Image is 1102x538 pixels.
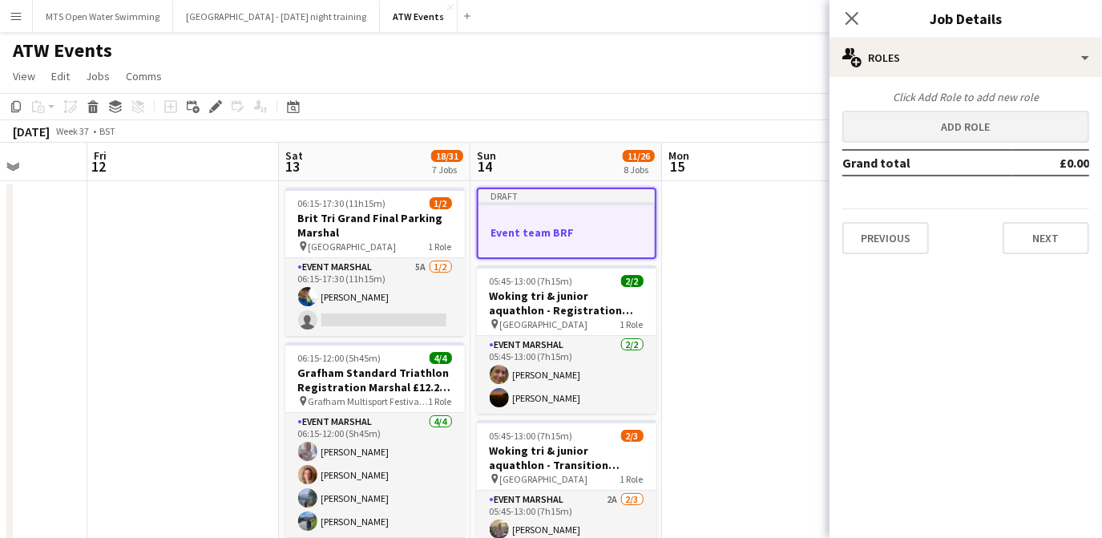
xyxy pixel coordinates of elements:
[842,222,929,254] button: Previous
[309,241,397,253] span: [GEOGRAPHIC_DATA]
[126,69,162,83] span: Comms
[500,318,588,330] span: [GEOGRAPHIC_DATA]
[1013,150,1089,176] td: £0.00
[429,241,452,253] span: 1 Role
[842,90,1089,104] div: Click Add Role to add new role
[478,189,655,202] div: Draft
[668,148,689,163] span: Mon
[620,318,644,330] span: 1 Role
[119,66,168,87] a: Comms
[490,275,573,287] span: 05:45-13:00 (7h15m)
[477,188,656,259] app-job-card: DraftEvent team BRF
[13,123,50,140] div: [DATE]
[51,69,70,83] span: Edit
[283,157,303,176] span: 13
[309,395,429,407] span: Grafham Multisport Festival (Pay includes free ATW race entry)
[91,157,107,176] span: 12
[13,38,112,63] h1: ATW Events
[623,150,655,162] span: 11/26
[624,164,654,176] div: 8 Jobs
[490,430,573,442] span: 05:45-13:00 (7h15m)
[79,66,116,87] a: Jobs
[33,1,173,32] button: MTS Open Water Swimming
[477,265,656,414] app-job-card: 05:45-13:00 (7h15m)2/2Woking tri & junior aquathlon - Registration marshal [GEOGRAPHIC_DATA]1 Rol...
[666,157,689,176] span: 15
[477,289,656,318] h3: Woking tri & junior aquathlon - Registration marshal
[830,8,1102,29] h3: Job Details
[99,125,115,137] div: BST
[13,69,35,83] span: View
[621,275,644,287] span: 2/2
[285,413,465,537] app-card-role: Event Marshal4/406:15-12:00 (5h45m)[PERSON_NAME][PERSON_NAME][PERSON_NAME][PERSON_NAME]
[94,148,107,163] span: Fri
[1003,222,1089,254] button: Next
[285,188,465,336] app-job-card: 06:15-17:30 (11h15m)1/2Brit Tri Grand Final Parking Marshal [GEOGRAPHIC_DATA]1 RoleEvent Marshal5...
[430,197,452,209] span: 1/2
[285,258,465,336] app-card-role: Event Marshal5A1/206:15-17:30 (11h15m)[PERSON_NAME]
[6,66,42,87] a: View
[478,225,655,240] h3: Event team BRF
[285,211,465,240] h3: Brit Tri Grand Final Parking Marshal
[298,197,386,209] span: 06:15-17:30 (11h15m)
[477,148,496,163] span: Sun
[429,395,452,407] span: 1 Role
[380,1,458,32] button: ATW Events
[477,443,656,472] h3: Woking tri & junior aquathlon - Transition marshal
[285,148,303,163] span: Sat
[285,342,465,537] app-job-card: 06:15-12:00 (5h45m)4/4Grafham Standard Triathlon Registration Marshal £12.21 if over 21 per hour ...
[477,336,656,414] app-card-role: Event Marshal2/205:45-13:00 (7h15m)[PERSON_NAME][PERSON_NAME]
[621,430,644,442] span: 2/3
[430,352,452,364] span: 4/4
[45,66,76,87] a: Edit
[86,69,110,83] span: Jobs
[173,1,380,32] button: [GEOGRAPHIC_DATA] - [DATE] night training
[500,473,588,485] span: [GEOGRAPHIC_DATA]
[474,157,496,176] span: 14
[431,150,463,162] span: 18/31
[620,473,644,485] span: 1 Role
[830,38,1102,77] div: Roles
[298,352,381,364] span: 06:15-12:00 (5h45m)
[285,366,465,394] h3: Grafham Standard Triathlon Registration Marshal £12.21 if over 21 per hour
[432,164,462,176] div: 7 Jobs
[842,150,1013,176] td: Grand total
[842,111,1089,143] button: Add role
[53,125,93,137] span: Week 37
